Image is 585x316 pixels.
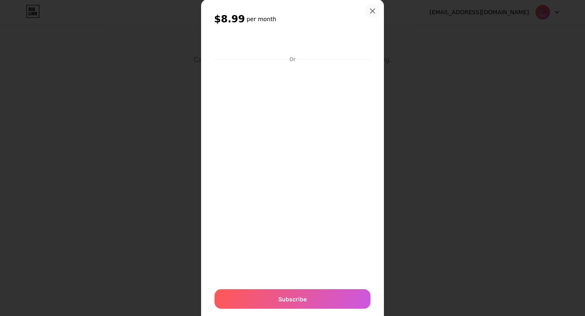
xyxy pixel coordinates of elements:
[213,63,372,281] iframe: Secure payment input frame
[247,15,276,23] h6: per month
[278,295,307,303] span: Subscribe
[288,56,297,63] div: Or
[214,34,370,54] iframe: Secure payment button frame
[214,13,245,26] span: $8.99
